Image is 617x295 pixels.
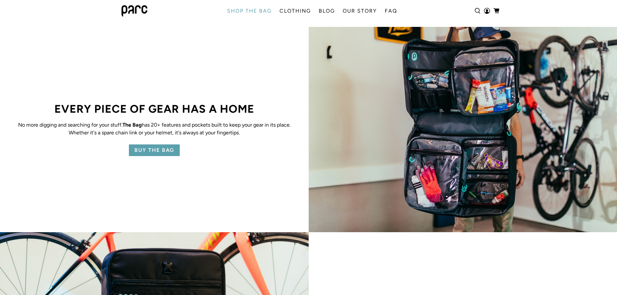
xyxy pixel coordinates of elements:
a: BUY THE BAG [129,144,180,156]
p: No more digging and searching for your stuff. has 20+ features and pockets built to keep your gea... [10,121,299,137]
a: OUR STORY [339,2,381,20]
a: SHOP THE BAG [223,2,276,20]
h3: EVERY PIECE OF GEAR HAS A HOME [10,103,299,116]
a: BLOG [315,2,339,20]
strong: The Bag [122,122,142,128]
a: FAQ [381,2,401,20]
img: parc bag logo [121,5,147,17]
a: CLOTHING [276,2,315,20]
